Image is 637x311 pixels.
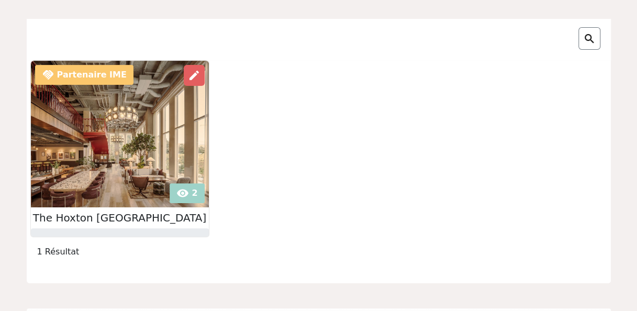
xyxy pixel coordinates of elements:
[583,32,596,45] img: search.png
[188,69,200,82] span: edit
[30,60,209,237] div: handshake Partenaire IME visibility 2 edit The Hoxton [GEOGRAPHIC_DATA]
[31,212,209,224] h2: The Hoxton [GEOGRAPHIC_DATA]
[31,61,209,207] img: 1.jpg
[31,246,607,258] div: 1 Résultat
